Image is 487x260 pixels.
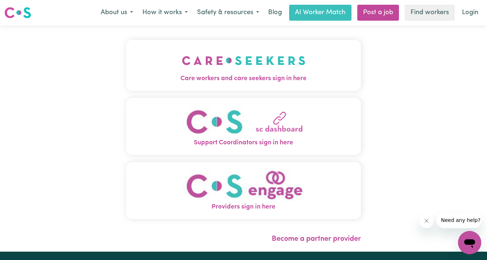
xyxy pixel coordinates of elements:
[405,5,455,21] a: Find workers
[272,235,361,243] a: Become a partner provider
[126,40,361,91] button: Care workers and care seekers sign in here
[437,212,481,228] iframe: Message from company
[126,74,361,83] span: Care workers and care seekers sign in here
[458,231,481,254] iframe: Button to launch messaging window
[357,5,399,21] a: Post a job
[126,202,361,212] span: Providers sign in here
[4,6,31,19] img: Careseekers logo
[264,5,286,21] a: Blog
[96,5,138,20] button: About us
[458,5,483,21] a: Login
[419,214,434,228] iframe: Close message
[126,162,361,219] button: Providers sign in here
[4,4,31,21] a: Careseekers logo
[126,138,361,148] span: Support Coordinators sign in here
[289,5,351,21] a: AI Worker Match
[126,98,361,155] button: Support Coordinators sign in here
[138,5,192,20] button: How it works
[192,5,264,20] button: Safety & resources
